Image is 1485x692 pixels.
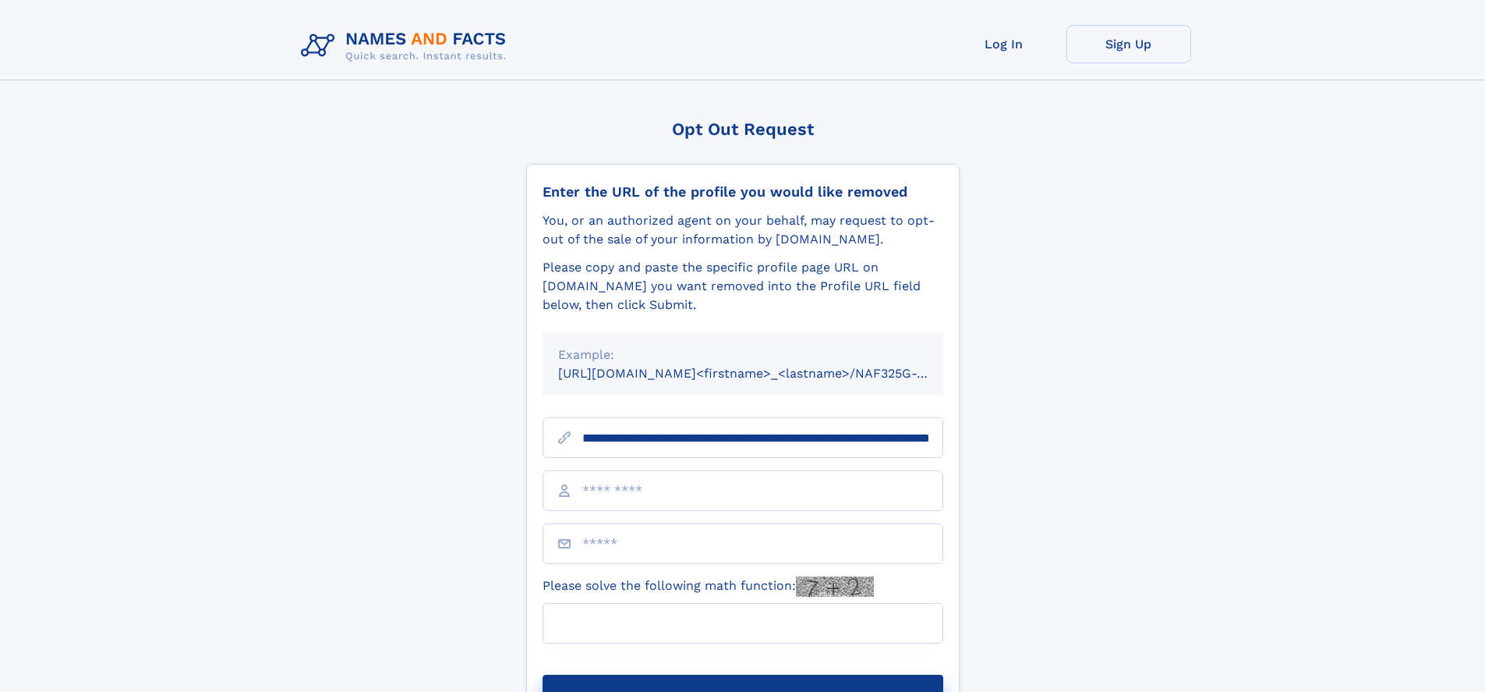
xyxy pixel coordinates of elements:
[543,211,943,249] div: You, or an authorized agent on your behalf, may request to opt-out of the sale of your informatio...
[1066,25,1191,63] a: Sign Up
[295,25,519,67] img: Logo Names and Facts
[543,258,943,314] div: Please copy and paste the specific profile page URL on [DOMAIN_NAME] you want removed into the Pr...
[942,25,1066,63] a: Log In
[543,183,943,201] div: Enter the URL of the profile you would like removed
[543,577,874,597] label: Please solve the following math function:
[558,366,973,381] small: [URL][DOMAIN_NAME]<firstname>_<lastname>/NAF325G-xxxxxxxx
[526,119,960,139] div: Opt Out Request
[558,346,928,364] div: Example:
